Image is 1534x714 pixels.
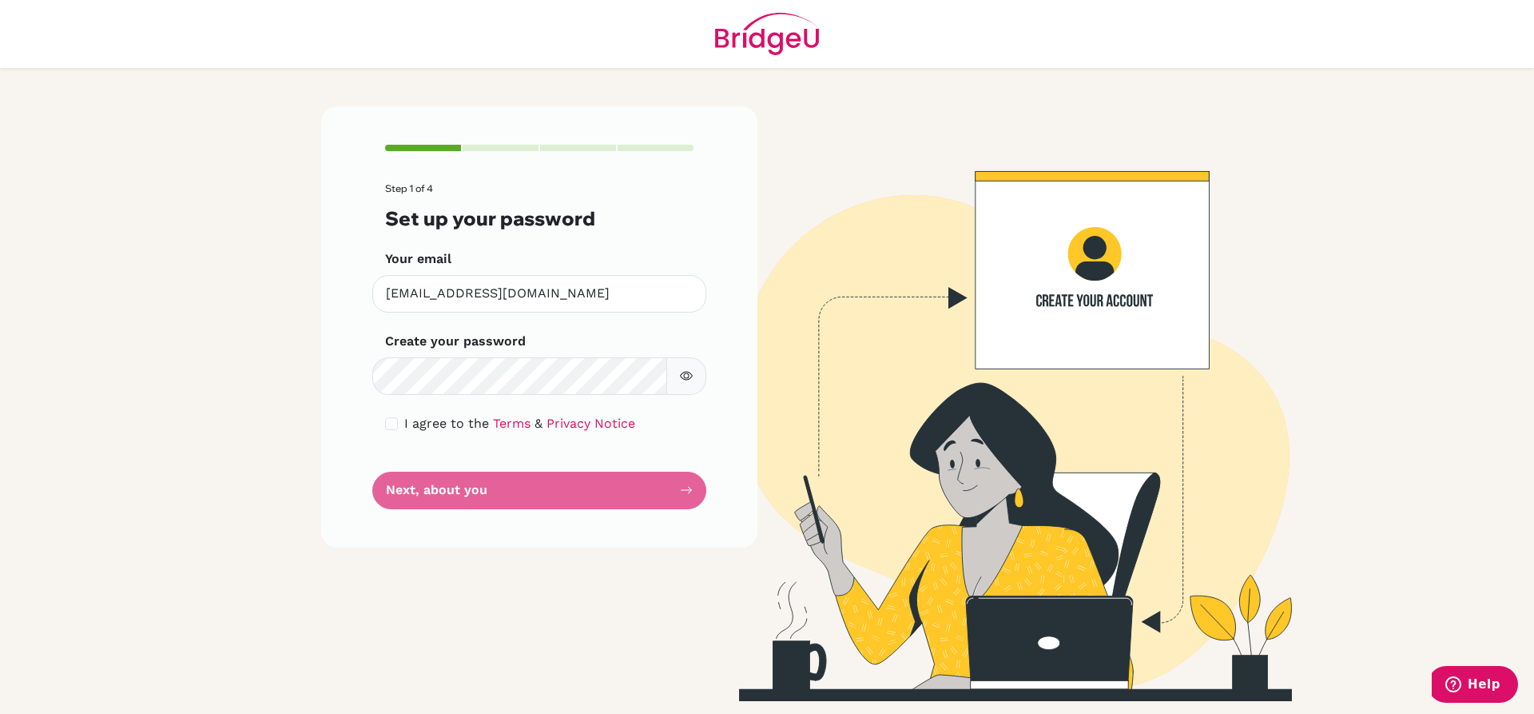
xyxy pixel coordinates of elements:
[1432,666,1518,706] iframe: Opens a widget where you can find more information
[385,182,433,194] span: Step 1 of 4
[404,416,489,431] span: I agree to the
[493,416,531,431] a: Terms
[535,416,542,431] span: &
[385,207,693,230] h3: Set up your password
[385,332,526,351] label: Create your password
[539,106,1450,701] img: Create your account
[372,275,706,313] input: Insert your email*
[546,416,635,431] a: Privacy Notice
[385,249,451,269] label: Your email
